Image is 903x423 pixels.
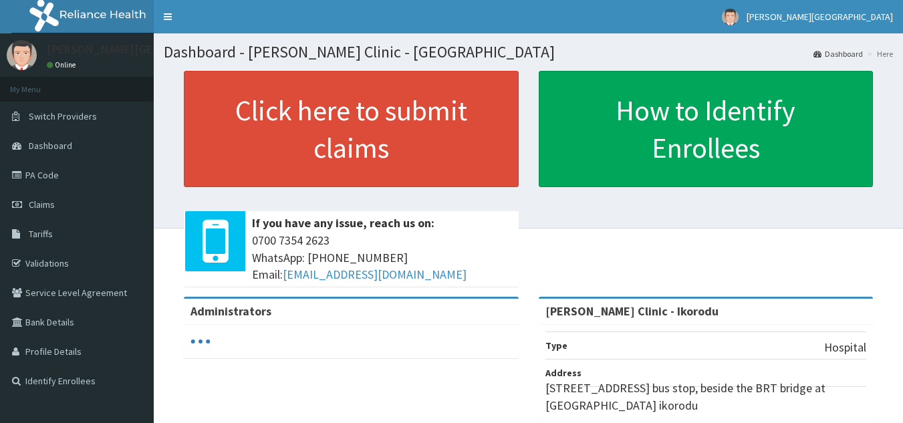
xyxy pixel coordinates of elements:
[47,43,245,55] p: [PERSON_NAME][GEOGRAPHIC_DATA]
[29,110,97,122] span: Switch Providers
[545,367,582,379] b: Address
[252,215,434,231] b: If you have any issue, reach us on:
[29,198,55,210] span: Claims
[29,140,72,152] span: Dashboard
[47,60,79,69] a: Online
[539,71,874,187] a: How to Identify Enrollees
[824,339,866,356] p: Hospital
[813,48,863,59] a: Dashboard
[722,9,739,25] img: User Image
[545,339,567,351] b: Type
[545,380,867,414] p: [STREET_ADDRESS] bus stop, beside the BRT bridge at [GEOGRAPHIC_DATA] ikorodu
[184,71,519,187] a: Click here to submit claims
[747,11,893,23] span: [PERSON_NAME][GEOGRAPHIC_DATA]
[164,43,893,61] h1: Dashboard - [PERSON_NAME] Clinic - [GEOGRAPHIC_DATA]
[190,331,211,351] svg: audio-loading
[283,267,467,282] a: [EMAIL_ADDRESS][DOMAIN_NAME]
[29,228,53,240] span: Tariffs
[190,303,271,319] b: Administrators
[252,232,512,283] span: 0700 7354 2623 WhatsApp: [PHONE_NUMBER] Email:
[864,48,893,59] li: Here
[545,303,719,319] strong: [PERSON_NAME] Clinic - Ikorodu
[7,40,37,70] img: User Image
